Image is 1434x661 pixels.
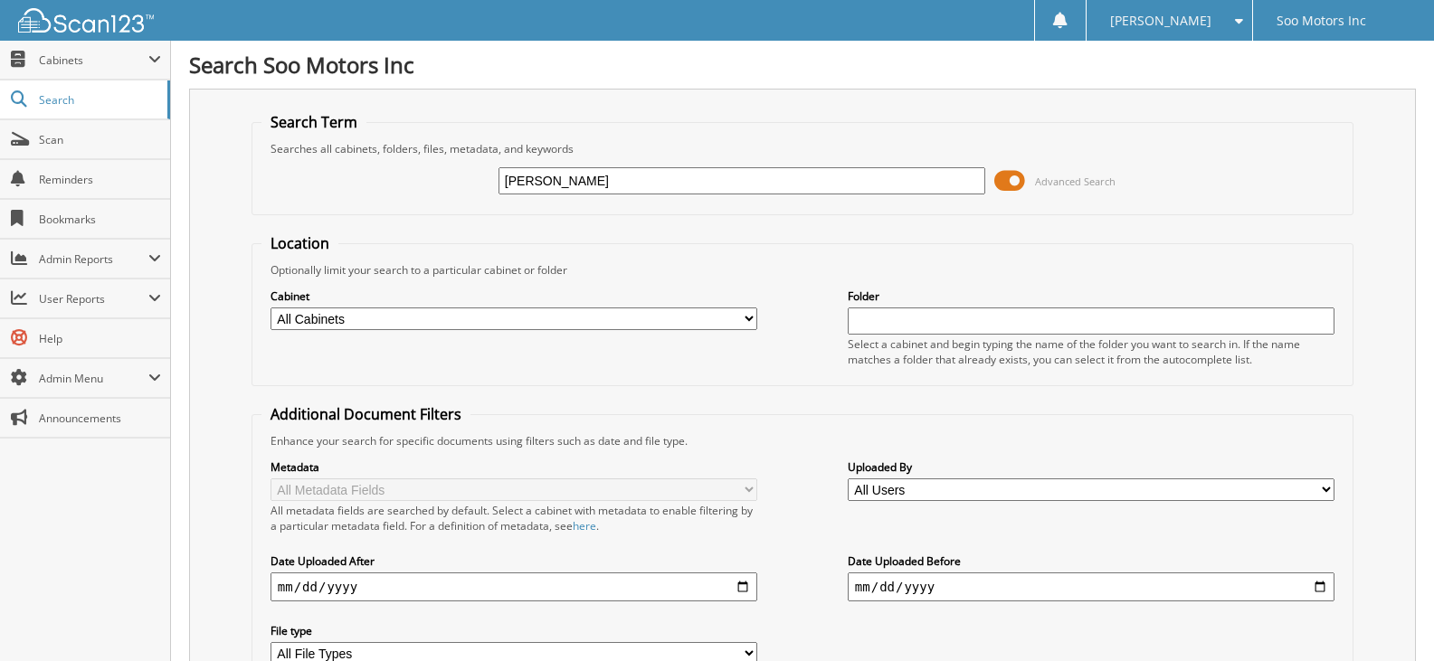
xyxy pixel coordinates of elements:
label: Cabinet [271,288,757,304]
span: Help [39,331,161,346]
span: Scan [39,132,161,147]
h1: Search Soo Motors Inc [189,50,1416,80]
span: Cabinets [39,52,148,68]
span: Admin Reports [39,251,148,267]
a: here [573,518,596,534]
label: Date Uploaded Before [848,553,1334,569]
legend: Search Term [261,112,366,132]
span: Advanced Search [1035,175,1116,188]
input: start [271,572,757,601]
div: Select a cabinet and begin typing the name of the folder you want to search in. If the name match... [848,336,1334,367]
span: User Reports [39,291,148,307]
label: Metadata [271,459,757,475]
label: Date Uploaded After [271,553,757,569]
span: Admin Menu [39,371,148,386]
div: All metadata fields are searched by default. Select a cabinet with metadata to enable filtering b... [271,503,757,534]
div: Optionally limit your search to a particular cabinet or folder [261,262,1344,278]
label: Uploaded By [848,459,1334,475]
iframe: Chat Widget [1344,574,1434,661]
label: File type [271,623,757,638]
legend: Additional Document Filters [261,404,470,424]
div: Searches all cabinets, folders, files, metadata, and keywords [261,141,1344,156]
span: Bookmarks [39,212,161,227]
input: end [848,572,1334,601]
span: Reminders [39,172,161,187]
div: Enhance your search for specific documents using filters such as date and file type. [261,433,1344,449]
span: Announcements [39,411,161,426]
legend: Location [261,233,338,253]
label: Folder [848,288,1334,304]
span: Search [39,92,158,108]
img: scan123-logo-white.svg [18,8,154,33]
span: Soo Motors Inc [1277,15,1366,26]
span: [PERSON_NAME] [1110,15,1211,26]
